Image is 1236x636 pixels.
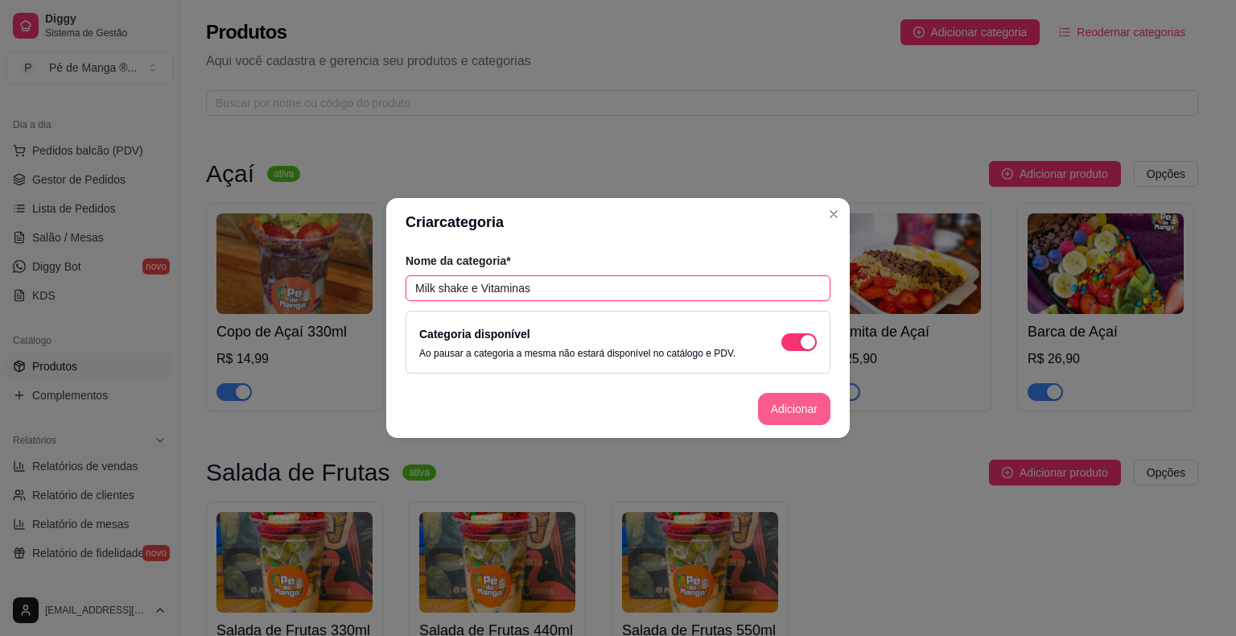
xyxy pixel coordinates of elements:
[821,201,847,227] button: Close
[406,253,830,269] article: Nome da categoria*
[386,198,850,246] header: Criar categoria
[419,328,530,341] label: Categoria disponível
[758,393,830,425] button: Adicionar
[419,347,735,360] p: Ao pausar a categoria a mesma não estará disponível no catálogo e PDV.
